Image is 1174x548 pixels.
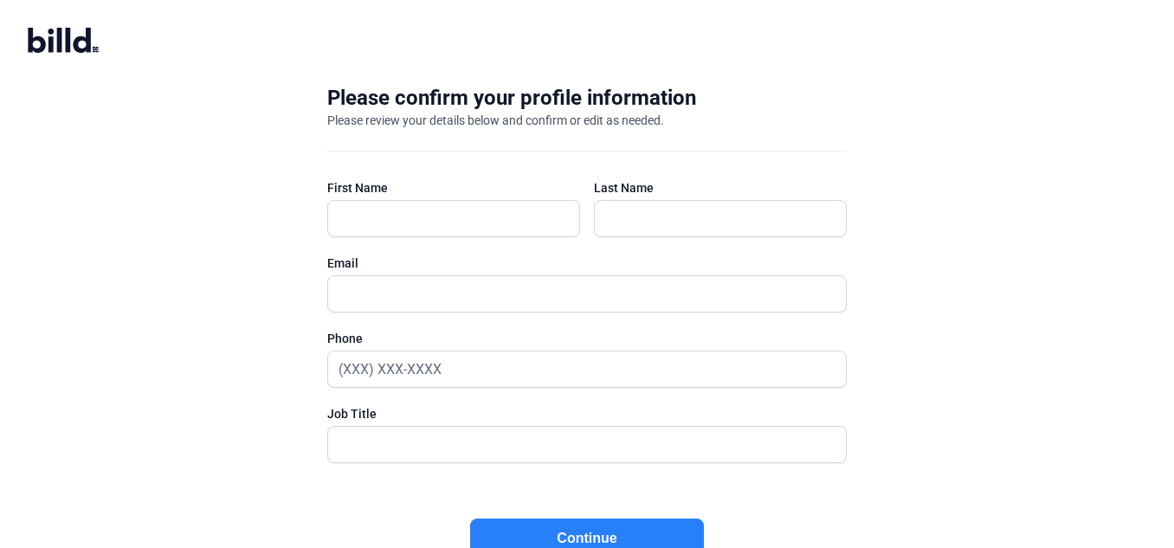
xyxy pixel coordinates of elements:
[327,179,580,197] div: First Name
[327,84,696,112] div: Please confirm your profile information
[327,255,847,272] div: Email
[328,351,827,387] input: (XXX) XXX-XXXX
[594,179,847,197] div: Last Name
[327,405,847,422] div: Job Title
[327,330,847,347] div: Phone
[327,112,664,129] div: Please review your details below and confirm or edit as needed.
